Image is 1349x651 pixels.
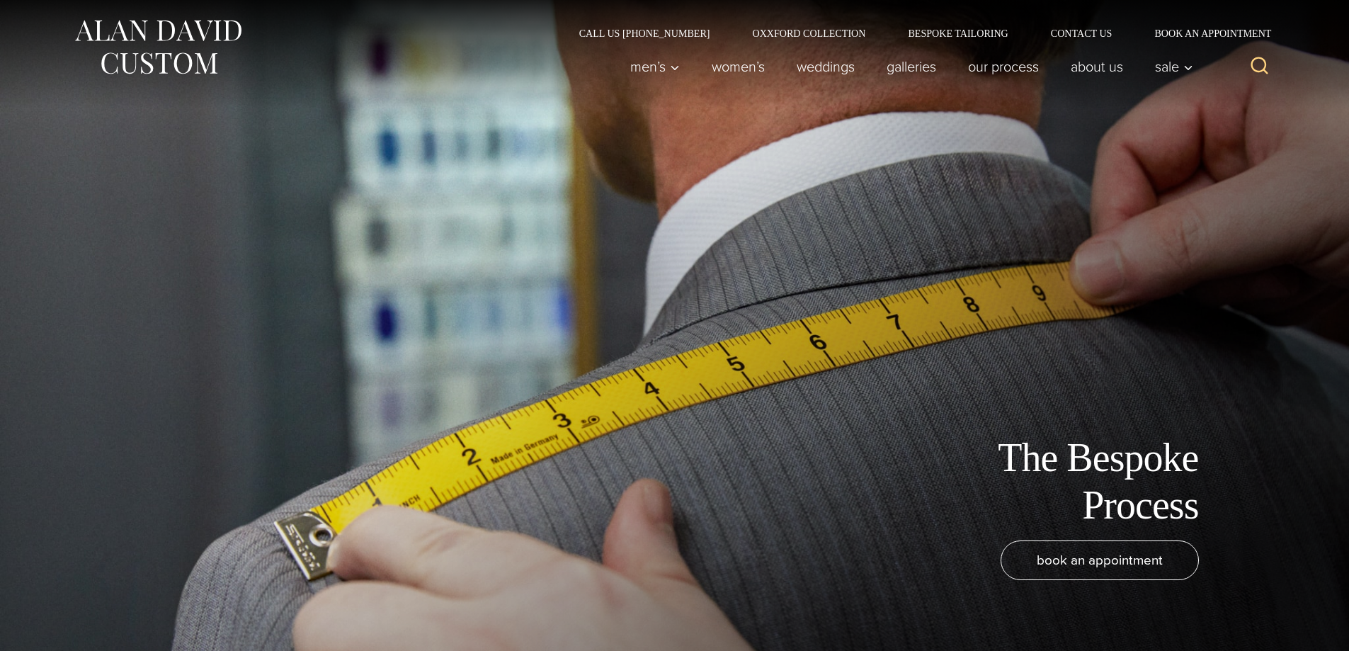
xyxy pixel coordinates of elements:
span: book an appointment [1037,550,1163,570]
a: Galleries [870,52,952,81]
a: Our Process [952,52,1054,81]
span: Men’s [630,60,680,74]
button: View Search Form [1243,50,1277,84]
nav: Secondary Navigation [558,28,1277,38]
a: Women’s [695,52,780,81]
a: book an appointment [1001,540,1199,580]
span: Sale [1155,60,1193,74]
a: Bespoke Tailoring [887,28,1029,38]
a: Oxxford Collection [731,28,887,38]
a: Call Us [PHONE_NUMBER] [558,28,732,38]
h1: The Bespoke Process [880,434,1199,529]
nav: Primary Navigation [614,52,1200,81]
a: Book an Appointment [1133,28,1276,38]
a: Contact Us [1030,28,1134,38]
a: weddings [780,52,870,81]
a: About Us [1054,52,1139,81]
img: Alan David Custom [73,16,243,79]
